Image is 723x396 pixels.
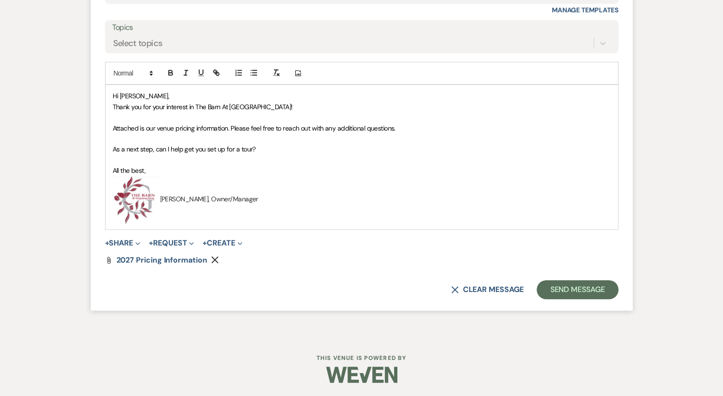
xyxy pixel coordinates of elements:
[113,37,163,50] div: Select topics
[113,145,256,153] span: As a next step, can I help get you set up for a tour?
[537,280,618,299] button: Send Message
[202,239,207,247] span: +
[149,239,153,247] span: +
[451,286,523,293] button: Clear message
[113,124,395,132] span: Attached is our venue pricing information. Please feel free to reach out with any additional ques...
[113,103,293,111] span: Thank you for your interest in The Barn At [GEOGRAPHIC_DATA]!
[116,256,207,264] a: 2027 Pricing Information
[105,239,141,247] button: Share
[552,6,618,14] a: Manage Templates
[149,239,194,247] button: Request
[116,255,207,265] span: 2027 Pricing Information
[112,21,611,35] label: Topics
[113,195,258,203] span: [PERSON_NAME], Owner/Manager
[326,358,397,391] img: Weven Logo
[113,166,146,175] span: All the best,
[202,239,242,247] button: Create
[113,176,160,224] img: Screen Shot 2023-01-26 at 12.13.13 AM.png
[105,239,109,247] span: +
[113,92,169,100] span: Hi [PERSON_NAME],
